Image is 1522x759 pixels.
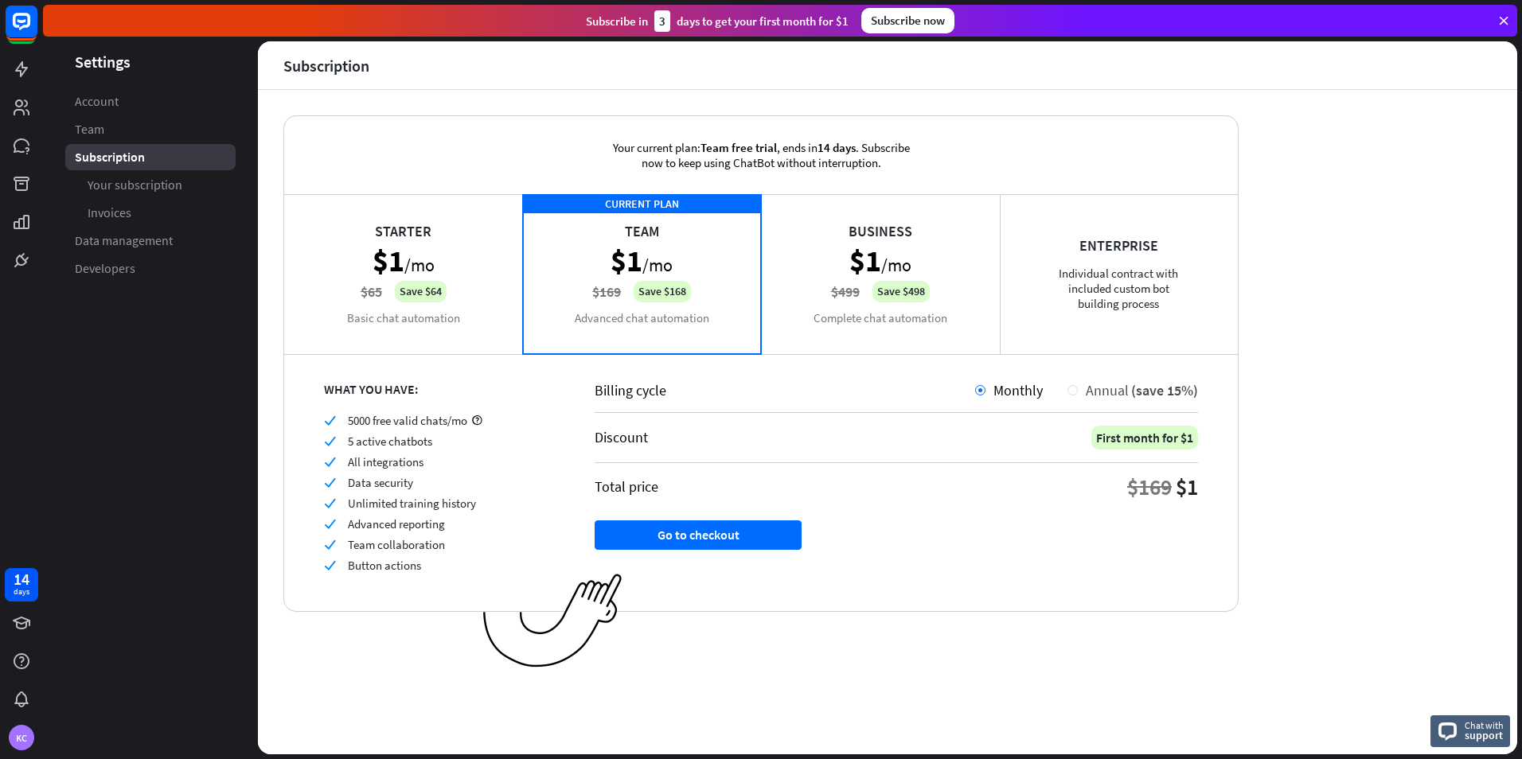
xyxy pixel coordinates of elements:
[88,204,131,221] span: Invoices
[348,413,467,428] span: 5000 free valid chats/mo
[88,177,182,193] span: Your subscription
[348,475,413,490] span: Data security
[65,200,236,226] a: Invoices
[14,572,29,586] div: 14
[75,121,104,138] span: Team
[1127,473,1172,501] div: $169
[348,496,476,511] span: Unlimited training history
[993,381,1043,399] span: Monthly
[65,255,236,282] a: Developers
[13,6,60,54] button: Open LiveChat chat widget
[1131,381,1198,399] span: (save 15%)
[324,415,336,426] i: check
[1465,728,1504,742] span: support
[324,497,336,509] i: check
[348,454,423,469] span: All integrations
[1465,718,1504,733] span: Chat with
[75,93,119,110] span: Account
[595,428,648,446] div: Discount
[14,586,29,597] div: days
[283,56,369,75] div: Subscription
[65,172,236,198] a: Your subscription
[65,88,236,115] a: Account
[75,260,135,277] span: Developers
[75,149,145,165] span: Subscription
[586,10,849,32] div: Subscribe in days to get your first month for $1
[818,140,856,155] span: 14 days
[324,559,336,571] i: check
[483,574,622,668] img: ec979a0a656117aaf919.png
[43,51,258,72] header: Settings
[595,520,802,550] button: Go to checkout
[9,725,34,750] div: KC
[65,228,236,254] a: Data management
[348,434,432,449] span: 5 active chatbots
[75,232,173,249] span: Data management
[1091,426,1198,450] div: First month for $1
[324,456,336,468] i: check
[65,116,236,142] a: Team
[861,8,954,33] div: Subscribe now
[5,568,38,601] a: 14 days
[324,381,555,397] div: WHAT YOU HAVE:
[1176,473,1198,501] div: $1
[595,477,658,496] div: Total price
[324,539,336,551] i: check
[324,435,336,447] i: check
[324,518,336,530] i: check
[324,477,336,488] i: check
[590,116,932,194] div: Your current plan: , ends in . Subscribe now to keep using ChatBot without interruption.
[348,537,445,552] span: Team collaboration
[348,558,421,573] span: Button actions
[348,516,445,531] span: Advanced reporting
[701,140,777,155] span: Team free trial
[654,10,670,32] div: 3
[595,381,975,399] div: Billing cycle
[1086,381,1129,399] span: Annual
